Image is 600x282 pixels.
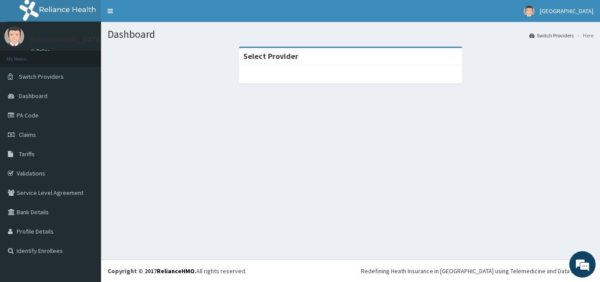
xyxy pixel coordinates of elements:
strong: Copyright © 2017 . [108,267,196,275]
span: Dashboard [19,92,47,100]
strong: Select Provider [243,51,298,61]
a: Switch Providers [529,32,574,39]
span: [GEOGRAPHIC_DATA] [540,7,593,15]
p: [GEOGRAPHIC_DATA] [31,36,103,44]
h1: Dashboard [108,29,593,40]
div: Redefining Heath Insurance in [GEOGRAPHIC_DATA] using Telemedicine and Data Science! [361,267,593,275]
img: User Image [4,26,24,46]
footer: All rights reserved. [101,260,600,282]
a: RelianceHMO [157,267,195,275]
a: Online [31,48,52,54]
span: Tariffs [19,150,35,158]
span: Claims [19,131,36,139]
li: Here [575,32,593,39]
img: User Image [524,6,535,17]
span: Switch Providers [19,73,64,81]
